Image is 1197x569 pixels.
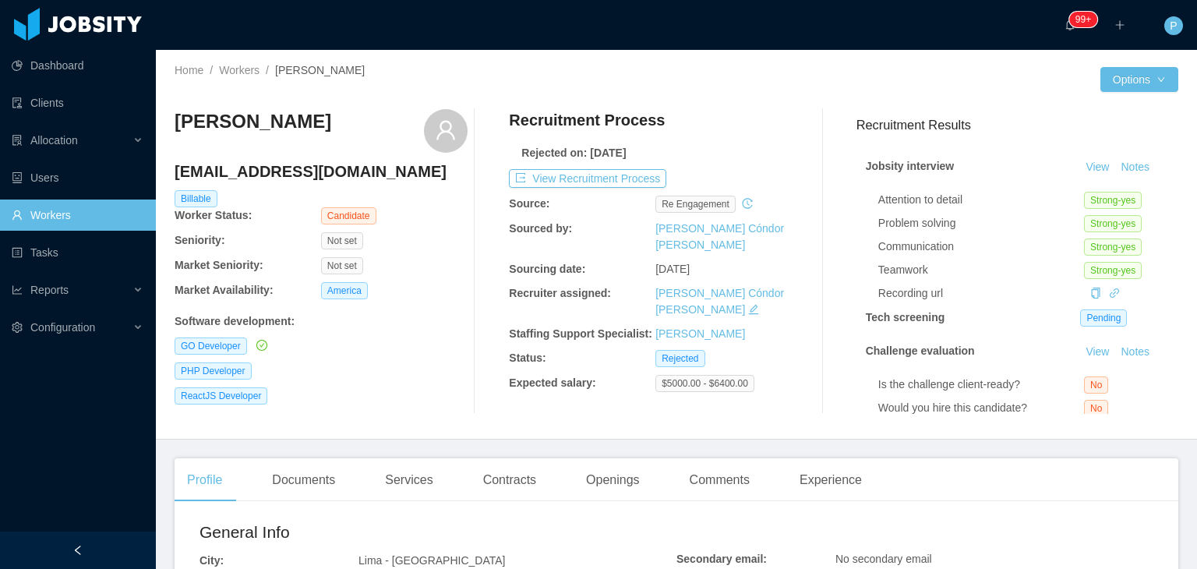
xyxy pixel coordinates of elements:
span: re engagement [655,196,736,213]
span: / [210,64,213,76]
span: America [321,282,368,299]
a: Home [175,64,203,76]
div: Services [373,458,445,502]
a: Workers [219,64,260,76]
span: Rejected [655,350,704,367]
span: Strong-yes [1084,262,1142,279]
b: Market Availability: [175,284,274,296]
b: Secondary email: [676,553,767,565]
div: Contracts [471,458,549,502]
b: Seniority: [175,234,225,246]
span: / [266,64,269,76]
span: ReactJS Developer [175,387,267,405]
a: View [1080,161,1114,173]
a: icon: auditClients [12,87,143,118]
div: Openings [574,458,652,502]
i: icon: edit [748,304,759,315]
a: [PERSON_NAME] Cóndor [PERSON_NAME] [655,287,784,316]
span: [DATE] [655,263,690,275]
div: Profile [175,458,235,502]
span: Billable [175,190,217,207]
span: Candidate [321,207,376,224]
a: icon: link [1109,287,1120,299]
div: Documents [260,458,348,502]
h4: Recruitment Process [509,109,665,131]
div: Copy [1090,285,1101,302]
h3: [PERSON_NAME] [175,109,331,134]
span: Strong-yes [1084,239,1142,256]
span: Allocation [30,134,78,147]
h2: General Info [199,520,676,545]
a: View [1080,345,1114,358]
div: Recording url [878,285,1084,302]
span: GO Developer [175,338,247,355]
span: Strong-yes [1084,192,1142,209]
b: Rejected on: [DATE] [521,147,626,159]
span: [PERSON_NAME] [275,64,365,76]
a: icon: pie-chartDashboard [12,50,143,81]
div: Attention to detail [878,192,1084,208]
b: City: [199,554,224,567]
i: icon: link [1109,288,1120,299]
a: icon: userWorkers [12,200,143,231]
span: P [1170,16,1177,35]
b: Expected salary: [509,376,595,389]
span: Pending [1080,309,1127,327]
span: Reports [30,284,69,296]
a: icon: profileTasks [12,237,143,268]
a: icon: exportView Recruitment Process [509,172,666,185]
i: icon: copy [1090,288,1101,299]
div: Communication [878,239,1084,255]
h4: [EMAIL_ADDRESS][DOMAIN_NAME] [175,161,468,182]
button: Notes [1114,343,1156,362]
b: Sourced by: [509,222,572,235]
i: icon: history [742,198,753,209]
b: Status: [509,352,546,364]
a: icon: robotUsers [12,162,143,193]
b: Source: [509,197,549,210]
button: icon: exportView Recruitment Process [509,169,666,188]
span: Strong-yes [1084,215,1142,232]
button: Optionsicon: down [1100,67,1178,92]
i: icon: bell [1065,19,1075,30]
b: Market Seniority: [175,259,263,271]
sup: 1731 [1069,12,1097,27]
button: Notes [1114,158,1156,177]
span: Configuration [30,321,95,334]
div: Is the challenge client-ready? [878,376,1084,393]
span: PHP Developer [175,362,252,380]
div: Problem solving [878,215,1084,231]
i: icon: plus [1114,19,1125,30]
div: Comments [677,458,762,502]
strong: Jobsity interview [866,160,955,172]
b: Worker Status: [175,209,252,221]
i: icon: check-circle [256,340,267,351]
a: [PERSON_NAME] Cóndor [PERSON_NAME] [655,222,784,251]
span: Not set [321,257,363,274]
strong: Tech screening [866,311,945,323]
i: icon: user [435,119,457,141]
span: $5000.00 - $6400.00 [655,375,754,392]
i: icon: setting [12,322,23,333]
span: No [1084,376,1108,394]
div: Teamwork [878,262,1084,278]
span: Lima - [GEOGRAPHIC_DATA] [358,554,506,567]
b: Recruiter assigned: [509,287,611,299]
div: Would you hire this candidate? [878,400,1084,416]
span: No secondary email [835,553,932,565]
span: No [1084,400,1108,417]
strong: Challenge evaluation [866,345,975,357]
b: Software development : [175,315,295,327]
h3: Recruitment Results [856,115,1178,135]
b: Staffing Support Specialist: [509,327,652,340]
i: icon: line-chart [12,284,23,295]
b: Sourcing date: [509,263,585,275]
i: icon: solution [12,135,23,146]
div: Experience [787,458,874,502]
span: Not set [321,232,363,249]
a: [PERSON_NAME] [655,327,745,340]
a: icon: check-circle [253,339,267,352]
